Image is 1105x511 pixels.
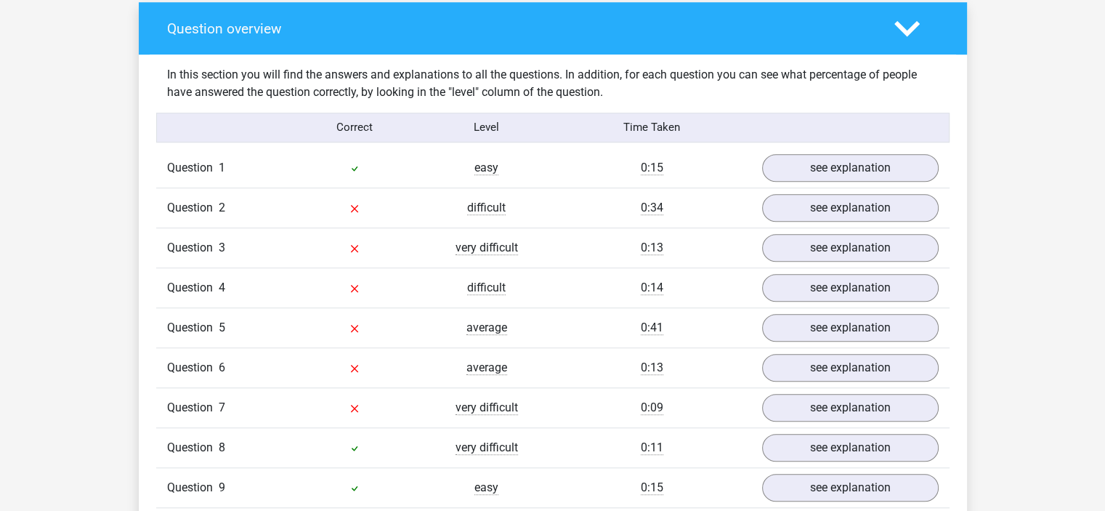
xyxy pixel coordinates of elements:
span: difficult [467,201,506,215]
span: 8 [219,440,225,454]
span: Question [167,359,219,377]
a: see explanation [762,434,939,462]
span: 7 [219,401,225,414]
span: Question [167,319,219,337]
span: average [466,321,507,335]
a: see explanation [762,314,939,342]
span: 4 [219,281,225,294]
span: 1 [219,161,225,174]
span: 0:13 [641,361,663,375]
span: very difficult [456,241,518,255]
span: Question [167,399,219,417]
span: difficult [467,281,506,295]
span: 0:14 [641,281,663,295]
span: 5 [219,321,225,334]
div: In this section you will find the answers and explanations to all the questions. In addition, for... [156,66,950,101]
span: Question [167,479,219,496]
span: 0:34 [641,201,663,215]
a: see explanation [762,354,939,382]
span: very difficult [456,401,518,415]
div: Level [421,119,553,136]
span: 0:11 [641,440,663,455]
span: easy [474,161,498,175]
span: Question [167,199,219,217]
div: Correct [288,119,421,136]
span: 6 [219,361,225,374]
span: easy [474,480,498,495]
span: very difficult [456,440,518,455]
div: Time Taken [552,119,750,136]
h4: Question overview [167,20,873,37]
span: Question [167,239,219,257]
a: see explanation [762,474,939,502]
a: see explanation [762,194,939,222]
span: 0:41 [641,321,663,335]
span: 0:13 [641,241,663,255]
span: 2 [219,201,225,214]
a: see explanation [762,154,939,182]
span: 0:15 [641,480,663,495]
span: Question [167,439,219,456]
a: see explanation [762,394,939,422]
a: see explanation [762,234,939,262]
span: average [466,361,507,375]
span: 3 [219,241,225,254]
span: 0:09 [641,401,663,415]
span: Question [167,159,219,177]
a: see explanation [762,274,939,302]
span: 9 [219,480,225,494]
span: 0:15 [641,161,663,175]
span: Question [167,279,219,297]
